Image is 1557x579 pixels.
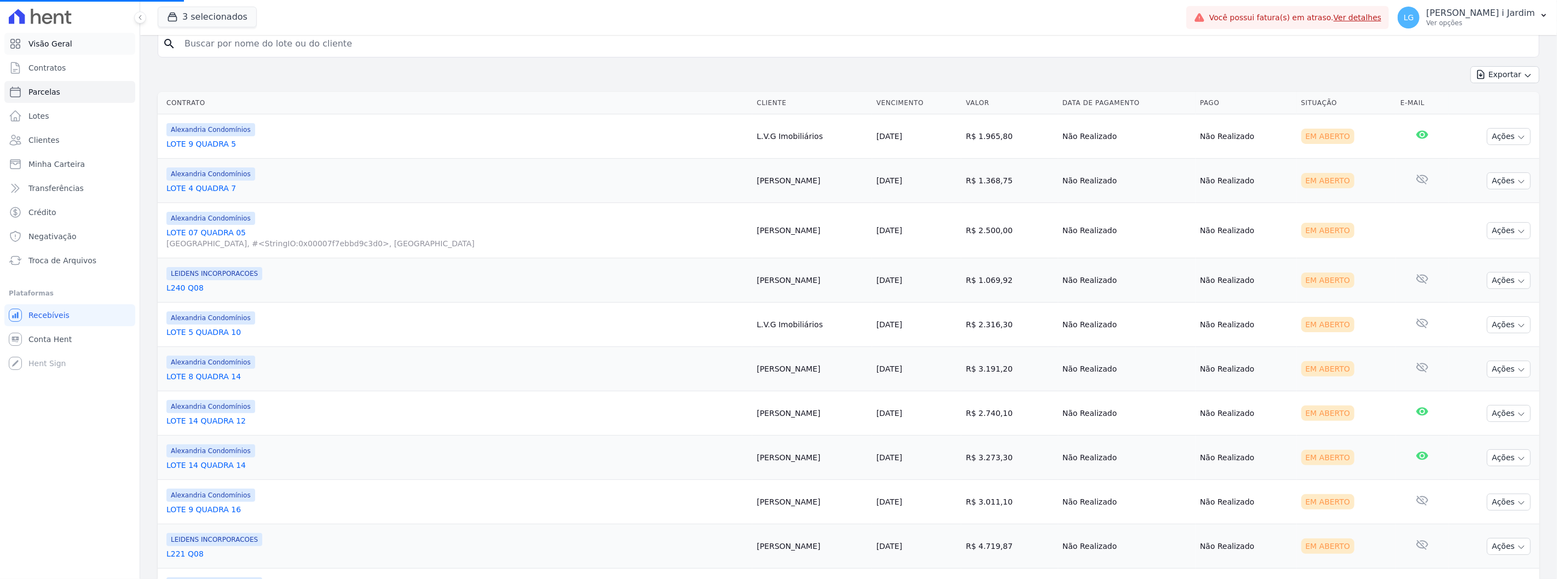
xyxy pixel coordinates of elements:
a: L221 Q08 [166,548,748,559]
div: Em Aberto [1301,406,1355,421]
span: Clientes [28,135,59,146]
td: R$ 1.965,80 [961,114,1058,159]
button: Ações [1487,538,1531,555]
td: Não Realizado [1196,159,1297,203]
span: LEIDENS INCORPORACOES [166,533,262,546]
a: LOTE 9 QUADRA 16 [166,504,748,515]
span: Negativação [28,231,77,242]
button: 3 selecionados [158,7,257,27]
td: R$ 3.011,10 [961,480,1058,524]
span: Alexandria Condomínios [166,311,255,325]
a: [DATE] [876,497,902,506]
th: Cliente [752,92,872,114]
td: Não Realizado [1196,347,1297,391]
input: Buscar por nome do lote ou do cliente [178,33,1535,55]
a: [DATE] [876,132,902,141]
button: Ações [1487,449,1531,466]
td: [PERSON_NAME] [752,258,872,303]
td: Não Realizado [1196,391,1297,436]
button: Ações [1487,222,1531,239]
button: Ações [1487,316,1531,333]
a: [DATE] [876,176,902,185]
span: Alexandria Condomínios [166,123,255,136]
div: Em Aberto [1301,317,1355,332]
div: Plataformas [9,287,131,300]
button: Ações [1487,361,1531,378]
th: Pago [1196,92,1297,114]
a: LOTE 5 QUADRA 10 [166,327,748,338]
td: Não Realizado [1058,303,1196,347]
button: Ações [1487,172,1531,189]
a: Ver detalhes [1334,13,1382,22]
i: search [163,37,176,50]
td: Não Realizado [1058,480,1196,524]
a: [DATE] [876,409,902,418]
span: Parcelas [28,86,60,97]
span: [GEOGRAPHIC_DATA], #<StringIO:0x00007f7ebbd9c3d0>, [GEOGRAPHIC_DATA] [166,238,748,249]
td: R$ 1.368,75 [961,159,1058,203]
td: L.V.G Imobiliários [752,303,872,347]
th: Data de Pagamento [1058,92,1196,114]
span: Alexandria Condomínios [166,400,255,413]
a: [DATE] [876,276,902,285]
th: Contrato [158,92,752,114]
a: LOTE 8 QUADRA 14 [166,371,748,382]
td: Não Realizado [1058,114,1196,159]
th: E-mail [1396,92,1449,114]
th: Vencimento [872,92,962,114]
p: Ver opções [1426,19,1535,27]
span: Você possui fatura(s) em atraso. [1209,12,1382,24]
td: [PERSON_NAME] [752,524,872,569]
td: Não Realizado [1058,347,1196,391]
a: Recebíveis [4,304,135,326]
span: Conta Hent [28,334,72,345]
span: Alexandria Condomínios [166,489,255,502]
td: Não Realizado [1196,524,1297,569]
span: Alexandria Condomínios [166,212,255,225]
a: Crédito [4,201,135,223]
div: Em Aberto [1301,223,1355,238]
a: Negativação [4,225,135,247]
span: Crédito [28,207,56,218]
td: Não Realizado [1196,114,1297,159]
button: Ações [1487,272,1531,289]
td: Não Realizado [1058,258,1196,303]
a: LOTE 9 QUADRA 5 [166,138,748,149]
div: Em Aberto [1301,173,1355,188]
td: R$ 2.740,10 [961,391,1058,436]
div: Em Aberto [1301,361,1355,377]
td: Não Realizado [1058,391,1196,436]
th: Situação [1297,92,1397,114]
a: L240 Q08 [166,282,748,293]
a: [DATE] [876,453,902,462]
a: [DATE] [876,226,902,235]
span: Transferências [28,183,84,194]
a: Troca de Arquivos [4,250,135,271]
a: LOTE 14 QUADRA 14 [166,460,748,471]
td: Não Realizado [1196,303,1297,347]
span: Troca de Arquivos [28,255,96,266]
a: Visão Geral [4,33,135,55]
td: R$ 2.500,00 [961,203,1058,258]
button: Ações [1487,405,1531,422]
td: [PERSON_NAME] [752,159,872,203]
button: Exportar [1470,66,1539,83]
td: R$ 3.191,20 [961,347,1058,391]
span: Lotes [28,111,49,121]
td: R$ 4.719,87 [961,524,1058,569]
a: Conta Hent [4,328,135,350]
td: R$ 3.273,30 [961,436,1058,480]
span: Alexandria Condomínios [166,444,255,458]
div: Em Aberto [1301,539,1355,554]
p: [PERSON_NAME] i Jardim [1426,8,1535,19]
td: Não Realizado [1058,524,1196,569]
td: Não Realizado [1196,480,1297,524]
a: Transferências [4,177,135,199]
td: Não Realizado [1058,203,1196,258]
a: Minha Carteira [4,153,135,175]
td: Não Realizado [1058,159,1196,203]
span: Contratos [28,62,66,73]
td: [PERSON_NAME] [752,391,872,436]
span: Alexandria Condomínios [166,167,255,181]
td: Não Realizado [1196,436,1297,480]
